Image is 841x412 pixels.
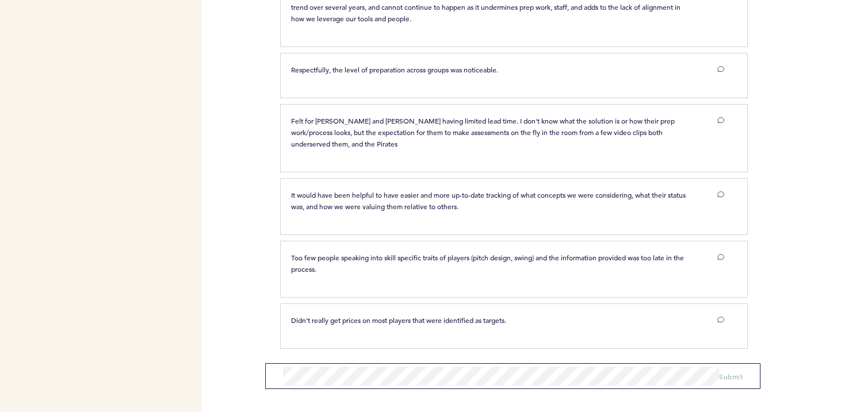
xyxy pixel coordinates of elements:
span: It would have been helpful to have easier and more up-to-date tracking of what concepts we were c... [291,190,687,211]
span: Felt for [PERSON_NAME] and [PERSON_NAME] having limited lead time. I don't know what the solution... [291,116,676,148]
button: Submit [719,371,743,382]
span: Respectfully, the level of preparation across groups was noticeable. [291,65,498,74]
span: Didn't really get prices on most players that were identified as targets. [291,315,506,325]
span: Submit [719,372,743,381]
span: Too few people speaking into skill specific traits of players (pitch design, swing) and the infor... [291,253,686,274]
